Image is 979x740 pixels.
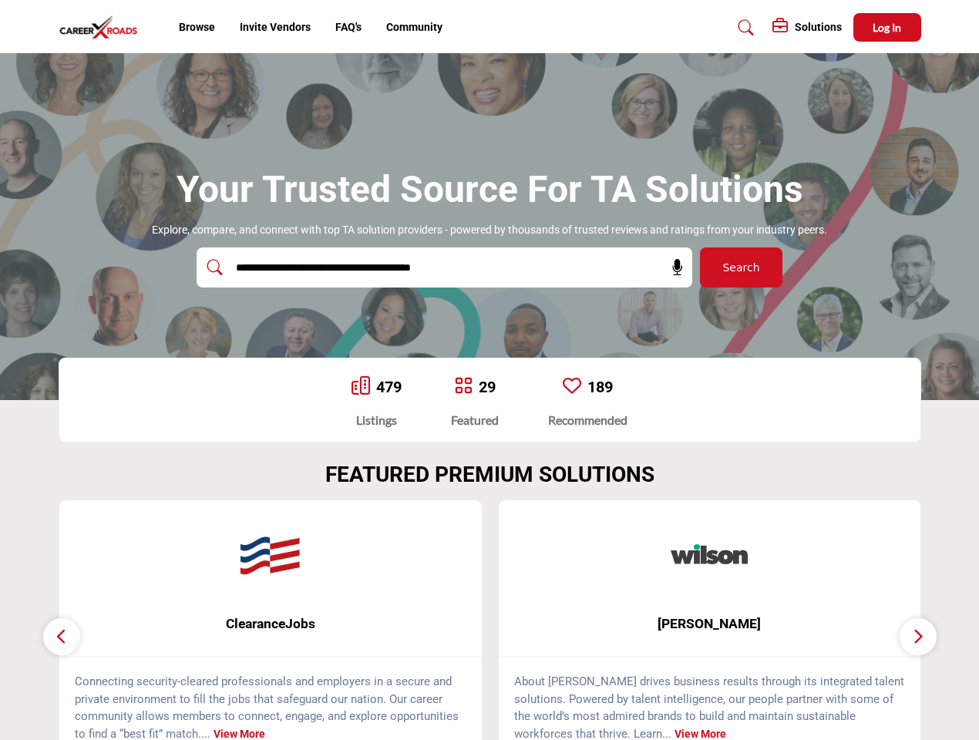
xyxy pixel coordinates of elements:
b: ClearanceJobs [82,604,459,644]
img: Wilson [671,516,748,593]
a: 189 [587,378,613,396]
button: Log In [853,13,921,42]
span: Search by Voice [659,260,685,275]
div: Recommended [548,411,627,429]
div: Featured [451,411,499,429]
p: Explore, compare, and connect with top TA solution providers - powered by thousands of trusted re... [152,223,827,238]
a: Invite Vendors [240,21,311,33]
b: Wilson [522,604,898,644]
a: Go to Featured [454,376,473,398]
span: Log In [873,21,901,34]
a: 479 [376,378,402,396]
span: ClearanceJobs [82,614,459,634]
a: ClearanceJobs [59,604,482,644]
div: Listings [352,411,402,429]
button: Search [700,247,782,288]
a: View More [214,728,265,740]
a: Search [723,15,764,40]
h1: Your Trusted Source for TA Solutions [177,166,803,214]
h2: FEATURED PREMIUM SOLUTIONS [325,462,654,488]
img: ClearanceJobs [232,516,309,593]
div: Solutions [772,18,842,37]
a: [PERSON_NAME] [499,604,921,644]
span: [PERSON_NAME] [522,614,898,634]
span: Search [722,260,759,276]
img: Site Logo [59,15,146,40]
h5: Solutions [795,20,842,34]
a: Browse [179,21,215,33]
a: 29 [479,378,496,396]
a: Community [386,21,442,33]
a: FAQ's [335,21,362,33]
a: Go to Recommended [563,376,581,398]
a: View More [675,728,726,740]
